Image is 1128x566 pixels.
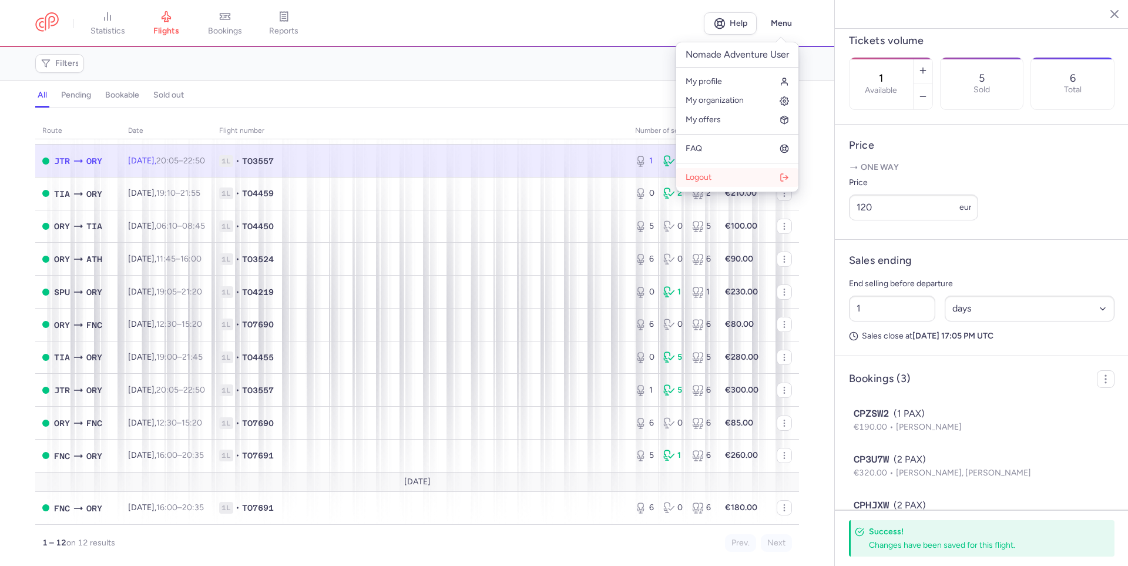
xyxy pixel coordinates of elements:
a: My offers [676,110,798,129]
a: CitizenPlane red outlined logo [35,12,59,34]
div: 0 [663,220,682,232]
span: 1L [219,450,233,461]
h4: all [38,90,47,101]
strong: €280.00 [725,352,758,362]
span: 1L [219,502,233,514]
div: 0 [635,286,654,298]
strong: €300.00 [725,385,758,395]
div: 0 [663,319,682,330]
span: ORY [86,384,102,397]
div: (2 PAX) [854,498,1110,513]
span: – [156,188,200,198]
span: • [236,220,240,232]
span: [DATE], [128,418,202,428]
span: CPZSW2 [854,407,889,421]
div: 0 [635,351,654,363]
div: 0 [663,502,682,514]
span: – [156,450,204,460]
span: • [236,319,240,330]
span: [PERSON_NAME], [PERSON_NAME] [896,468,1031,478]
span: TO3557 [242,155,274,167]
span: ORY [86,502,102,515]
th: date [121,122,212,140]
span: JTR [54,384,70,397]
div: 6 [635,319,654,330]
time: 20:35 [182,503,204,513]
div: 6 [692,450,711,461]
span: 1L [219,187,233,199]
p: 5 [979,72,985,84]
time: 22:50 [183,156,205,166]
a: Help [704,12,757,35]
span: 1L [219,319,233,330]
h4: Bookings (3) [849,372,910,386]
span: – [156,156,205,166]
strong: [DATE] 17:05 PM UTC [912,331,993,341]
h4: bookable [105,90,139,101]
strong: €260.00 [725,450,758,460]
span: – [156,254,202,264]
h4: pending [61,90,91,101]
span: ORY [54,253,70,266]
span: eur [959,202,972,212]
time: 11:45 [156,254,176,264]
span: TO7691 [242,502,274,514]
span: TIA [54,187,70,200]
a: bookings [196,11,254,36]
a: My organization [676,91,798,110]
span: Help [730,19,747,28]
time: 12:30 [156,418,177,428]
span: – [156,503,204,513]
time: 20:05 [156,385,179,395]
button: Prev. [725,534,756,552]
time: 15:20 [182,319,202,329]
div: 0 [663,417,682,429]
div: 6 [635,417,654,429]
button: Menu [764,12,799,35]
time: 16:00 [180,254,202,264]
div: Changes have been saved for this flight. [869,540,1089,551]
span: [DATE], [128,188,200,198]
span: • [236,286,240,298]
time: 20:35 [182,450,204,460]
div: 6 [692,253,711,265]
span: €190.00 [854,422,896,432]
label: Available [865,86,897,95]
span: – [156,385,205,395]
p: 6 [1070,72,1076,84]
span: – [156,418,202,428]
span: 1L [219,220,233,232]
span: ATH [86,253,102,266]
span: • [236,502,240,514]
time: 19:10 [156,188,176,198]
strong: €230.00 [725,287,758,297]
span: SPU [54,286,70,299]
span: • [236,187,240,199]
div: 6 [692,319,711,330]
button: Next [761,534,792,552]
input: ## [849,296,935,321]
span: • [236,155,240,167]
span: [DATE], [128,503,204,513]
span: FNC [54,450,70,463]
div: 6 [635,502,654,514]
span: 1L [219,417,233,429]
span: [DATE], [128,156,205,166]
time: 16:00 [156,450,177,460]
a: FAQ [676,139,798,158]
a: reports [254,11,313,36]
span: flights [153,26,179,36]
div: 6 [692,502,711,514]
th: number of seats [628,122,718,140]
span: 1L [219,253,233,265]
span: ORY [86,155,102,168]
span: JTR [54,155,70,168]
span: Logout [686,173,711,182]
span: FNC [86,417,102,430]
span: TO3557 [242,384,274,396]
span: TO4450 [242,220,274,232]
span: FAQ [686,144,702,153]
th: route [35,122,121,140]
time: 16:00 [156,503,177,513]
span: TO4219 [242,286,274,298]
